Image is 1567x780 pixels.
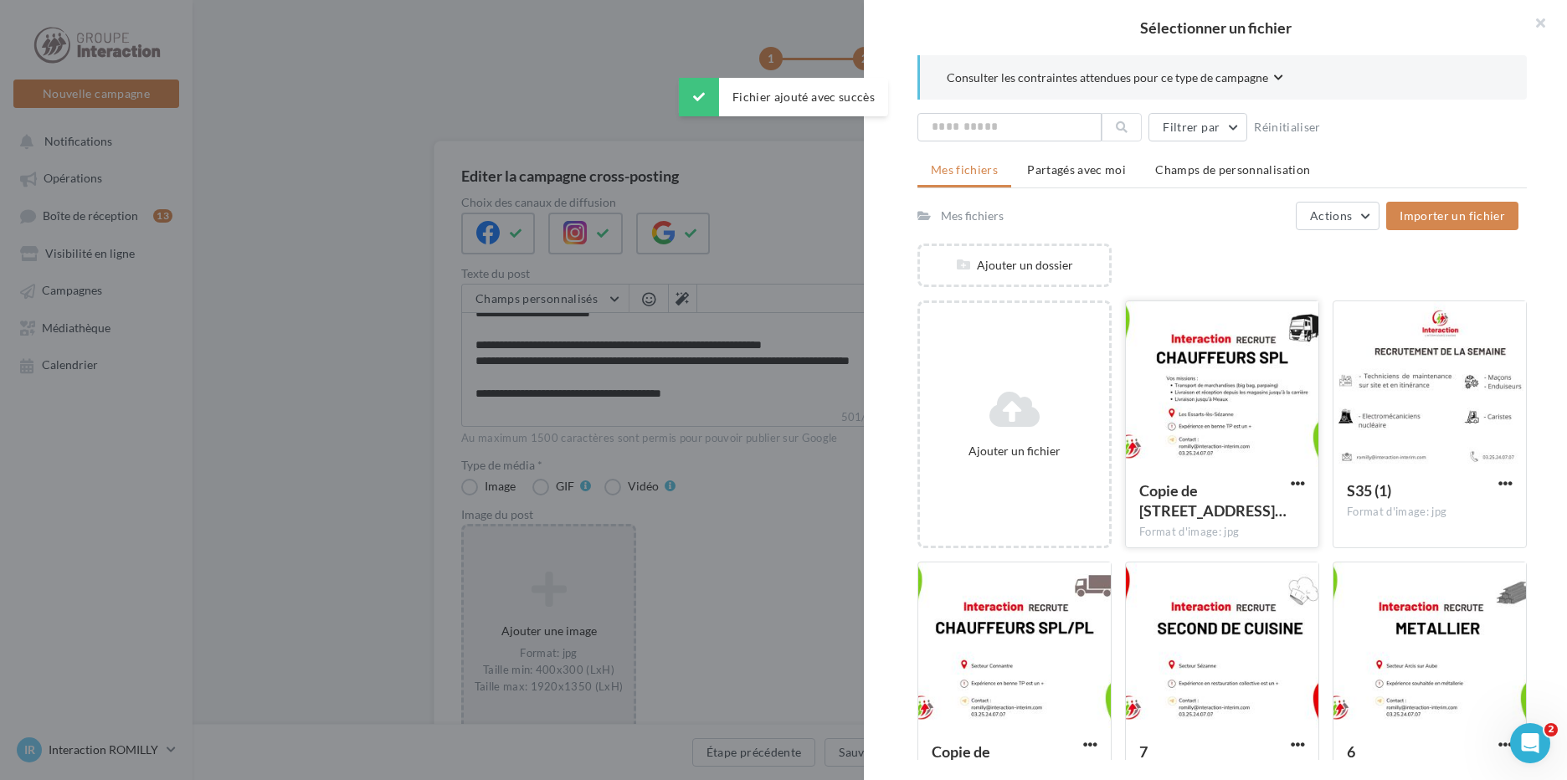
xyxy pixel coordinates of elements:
[679,78,888,116] div: Fichier ajouté avec succès
[1155,162,1310,177] span: Champs de personnalisation
[1148,113,1247,141] button: Filtrer par
[1400,208,1505,223] span: Importer un fichier
[927,443,1102,459] div: Ajouter un fichier
[891,20,1540,35] h2: Sélectionner un fichier
[947,69,1268,86] span: Consulter les contraintes attendues pour ce type de campagne
[1139,525,1305,540] div: Format d'image: jpg
[1139,742,1148,761] span: 7
[1247,117,1328,137] button: Réinitialiser
[1510,723,1550,763] iframe: Intercom live chat
[1027,162,1126,177] span: Partagés avec moi
[920,257,1109,274] div: Ajouter un dossier
[1347,505,1513,520] div: Format d'image: jpg
[1386,202,1518,230] button: Importer un fichier
[1544,723,1558,736] span: 2
[947,69,1283,90] button: Consulter les contraintes attendues pour ce type de campagne
[1347,742,1355,761] span: 6
[1139,481,1287,520] span: Copie de 68 RUE GAMBETTA - 10100 ROMILLY SUR SEINE (1)
[1347,481,1391,500] span: S35 (1)
[1310,208,1352,223] span: Actions
[931,162,998,177] span: Mes fichiers
[1296,202,1379,230] button: Actions
[941,208,1004,224] div: Mes fichiers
